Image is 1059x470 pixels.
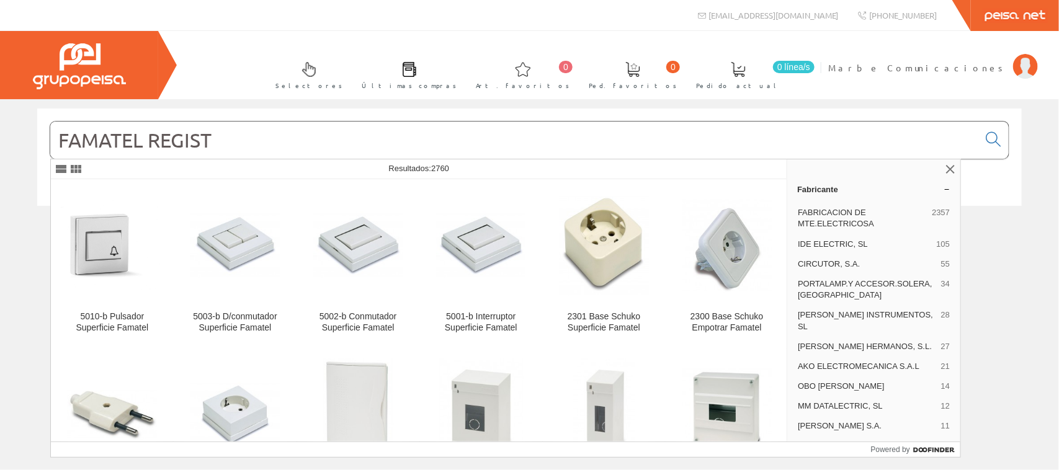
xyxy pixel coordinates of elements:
[37,221,1022,232] div: © Grupo Peisa
[349,51,463,97] a: Últimas compras
[798,420,936,432] span: [PERSON_NAME] S.A.
[666,180,788,348] a: 2300 Base Schuko Empotrar Famatel 2300 Base Schuko Empotrar Famatel
[313,190,403,301] img: 5002-b Conmutador Superficie Famatel
[773,61,815,73] span: 0 línea/s
[560,190,649,301] img: 2301 Base Schuko Superficie Famatel
[297,180,419,348] a: 5002-b Conmutador Superficie Famatel 5002-b Conmutador Superficie Famatel
[184,311,286,334] div: 5003-b D/conmutador Superficie Famatel
[696,79,780,92] span: Pedido actual
[941,381,950,392] span: 14
[798,239,931,250] span: IDE ELECTRIC, SL
[190,190,280,301] img: 5003-b D/conmutador Superficie Famatel
[941,341,950,352] span: 27
[828,51,1038,63] a: Marbe Comunicaciones
[307,311,409,334] div: 5002-b Conmutador Superficie Famatel
[798,278,936,301] span: PORTALAMP.Y ACCESOR.SOLERA, [GEOGRAPHIC_DATA]
[798,341,936,352] span: [PERSON_NAME] HERMANOS, S.L.
[589,79,677,92] span: Ped. favoritos
[553,311,655,334] div: 2301 Base Schuko Superficie Famatel
[174,180,296,348] a: 5003-b D/conmutador Superficie Famatel 5003-b D/conmutador Superficie Famatel
[476,79,570,92] span: Art. favoritos
[798,401,936,412] span: MM DATALECTRIC, SL
[275,79,342,92] span: Selectores
[869,10,937,20] span: [PHONE_NUMBER]
[941,309,950,332] span: 28
[33,43,126,89] img: Grupo Peisa
[61,311,163,334] div: 5010-b Pulsador Superficie Famatel
[50,122,978,159] input: Buscar...
[932,207,950,229] span: 2357
[798,207,927,229] span: FABRICACION DE MTE.ELECTRICOSA
[559,61,573,73] span: 0
[676,311,778,334] div: 2300 Base Schuko Empotrar Famatel
[798,361,936,372] span: AKO ELECTROMECANICA S.A.L
[709,10,839,20] span: [EMAIL_ADDRESS][DOMAIN_NAME]
[263,51,349,97] a: Selectores
[798,381,936,392] span: OBO [PERSON_NAME]
[941,420,950,432] span: 11
[941,401,950,412] span: 12
[431,164,449,173] span: 2760
[362,79,457,92] span: Últimas compras
[682,190,772,301] img: 2300 Base Schuko Empotrar Famatel
[430,311,532,334] div: 5001-b Interruptor Superficie Famatel
[798,259,936,270] span: CIRCUTOR, S.A.
[941,361,950,372] span: 21
[436,190,525,301] img: 5001-b Interruptor Superficie Famatel
[543,180,665,348] a: 2301 Base Schuko Superficie Famatel 2301 Base Schuko Superficie Famatel
[51,180,173,348] a: 5010-b Pulsador Superficie Famatel 5010-b Pulsador Superficie Famatel
[828,61,1007,74] span: Marbe Comunicaciones
[871,444,910,455] span: Powered by
[420,180,542,348] a: 5001-b Interruptor Superficie Famatel 5001-b Interruptor Superficie Famatel
[666,61,680,73] span: 0
[787,179,960,199] a: Fabricante
[388,164,449,173] span: Resultados:
[792,438,955,458] button: Mostrar más…
[941,278,950,301] span: 34
[871,442,961,457] a: Powered by
[798,309,936,332] span: [PERSON_NAME] INSTRUMENTOS, SL
[937,239,950,250] span: 105
[941,259,950,270] span: 55
[61,195,163,297] img: 5010-b Pulsador Superficie Famatel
